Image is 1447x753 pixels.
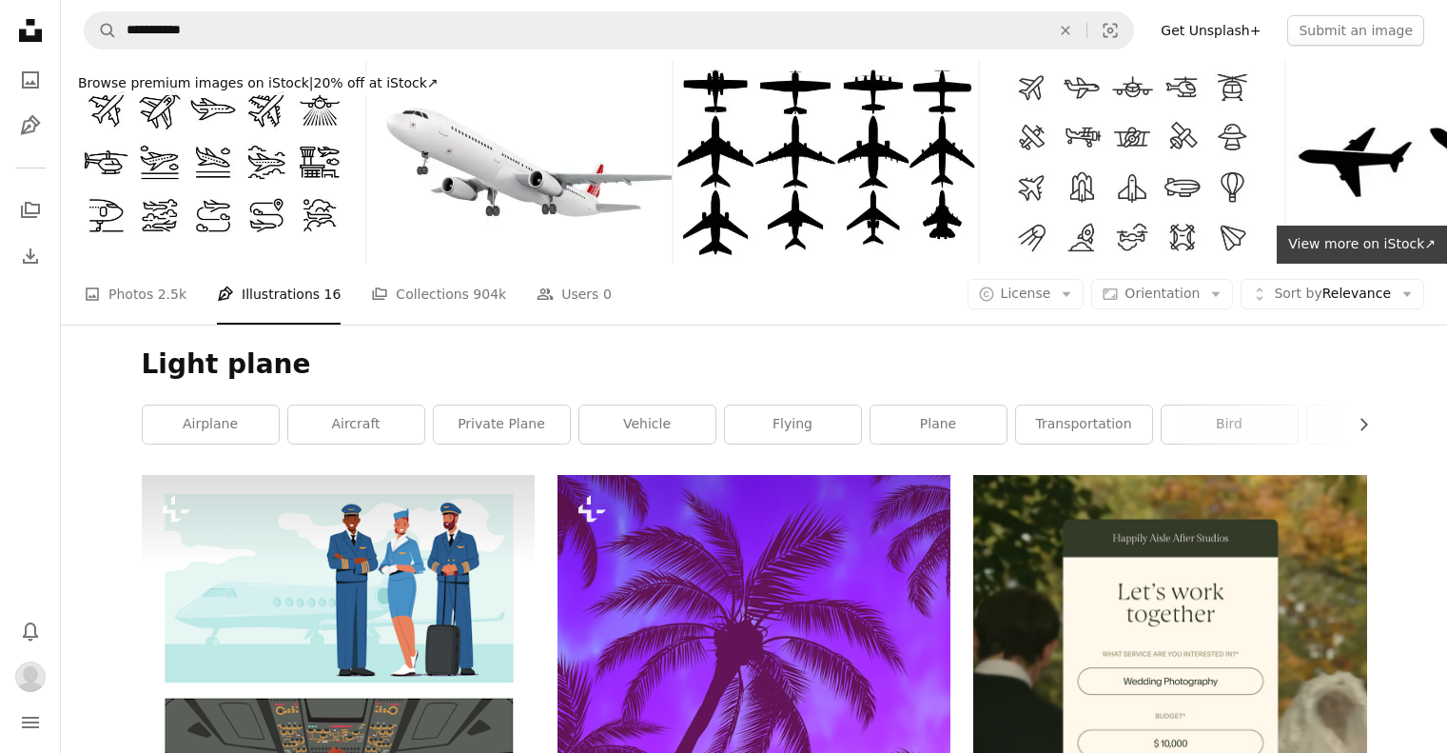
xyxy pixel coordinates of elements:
[1087,12,1133,49] button: Visual search
[142,347,1367,382] h1: Light plane
[1274,285,1391,304] span: Relevance
[288,406,424,444] a: aircraft
[980,61,1284,264] img: Air Transport Line Icons Editable Stroke
[674,61,978,264] img: Airplanes From Above Silhouette
[1307,406,1443,444] a: animal
[11,658,49,696] button: Profile
[1346,406,1367,444] button: scroll list to the right
[142,692,535,709] a: Airport Staff, Jet Plane Captain and Air Hostess. Air Service Staff. Pilot and Copilot in Airplan...
[143,406,279,444] a: airplane
[11,237,49,275] a: Download History
[61,61,456,107] a: Browse premium images on iStock|20% off at iStock↗
[11,61,49,99] a: Photos
[1288,236,1436,251] span: View more on iStock ↗
[870,406,1007,444] a: plane
[84,11,1134,50] form: Find visuals sitewide
[1091,279,1233,309] button: Orientation
[78,75,439,90] span: 20% off at iStock ↗
[434,406,570,444] a: private plane
[1124,286,1200,301] span: Orientation
[603,284,612,305] span: 0
[78,75,313,90] span: Browse premium images on iStock |
[1277,226,1447,264] a: View more on iStock↗
[15,662,46,692] img: Avatar of user Rebecca Porter
[367,61,672,264] img: Realistic 3D model of an airplane flying in the air isolated on white background. Passenger plane...
[537,264,612,325] a: Users 0
[1149,15,1272,46] a: Get Unsplash+
[1274,286,1321,301] span: Sort by
[1016,406,1152,444] a: transportation
[11,703,49,742] button: Menu
[1001,286,1051,301] span: License
[1162,406,1298,444] a: bird
[473,284,506,305] span: 904k
[725,406,861,444] a: flying
[61,61,365,264] img: Aircraft Line Icon Set
[11,612,49,650] button: Notifications
[371,264,506,325] a: Collections 904k
[11,107,49,145] a: Illustrations
[85,12,117,49] button: Search Unsplash
[1045,12,1086,49] button: Clear
[1241,279,1424,309] button: Sort byRelevance
[579,406,715,444] a: vehicle
[158,284,186,305] span: 2.5k
[11,191,49,229] a: Collections
[968,279,1085,309] button: License
[84,264,186,325] a: Photos 2.5k
[1287,15,1424,46] button: Submit an image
